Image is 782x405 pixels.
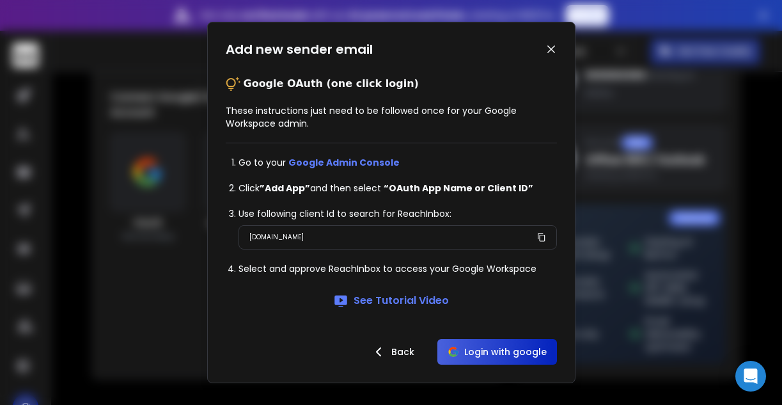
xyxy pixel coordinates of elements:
p: [DOMAIN_NAME] [249,231,304,244]
li: Go to your [239,156,557,169]
strong: ”Add App” [260,182,310,195]
li: Click and then select [239,182,557,195]
li: Use following client Id to search for ReachInbox: [239,207,557,220]
a: Google Admin Console [288,156,400,169]
h1: Add new sender email [226,40,373,58]
a: See Tutorial Video [333,293,449,308]
p: Google OAuth (one click login) [244,76,419,91]
button: Login with google [437,339,557,365]
button: Back [361,339,425,365]
div: Open Intercom Messenger [735,361,766,392]
li: Select and approve ReachInbox to access your Google Workspace [239,262,557,275]
p: These instructions just need to be followed once for your Google Workspace admin. [226,104,557,130]
img: tips [226,76,241,91]
strong: “OAuth App Name or Client ID” [384,182,533,195]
